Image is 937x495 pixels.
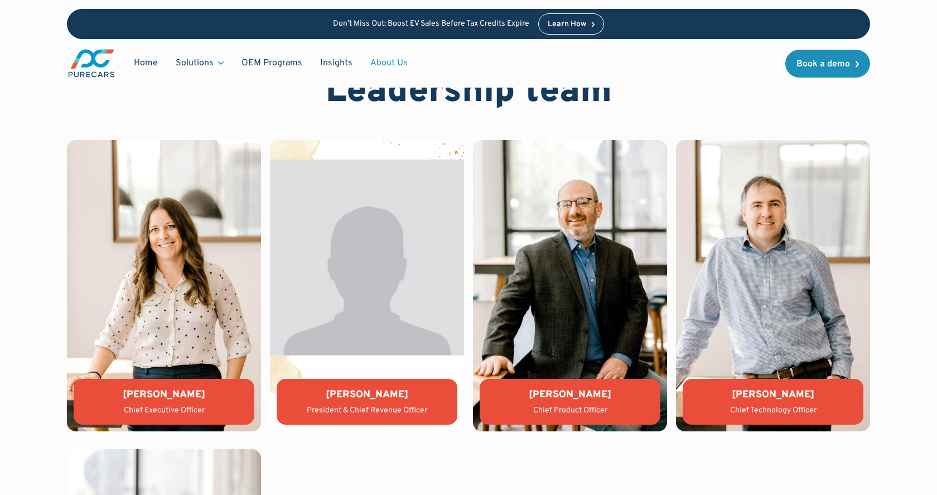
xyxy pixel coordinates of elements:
div: President & Chief Revenue Officer [286,405,448,416]
a: Insights [311,52,361,74]
div: Solutions [176,57,214,69]
a: About Us [361,52,417,74]
div: Book a demo [796,60,850,69]
p: Don’t Miss Out: Boost EV Sales Before Tax Credits Expire [333,20,529,29]
img: Tony Compton [676,140,870,431]
div: Solutions [167,52,233,74]
img: purecars logo [67,48,116,79]
div: [PERSON_NAME] [83,388,245,402]
div: [PERSON_NAME] [489,388,651,402]
div: Learn How [548,21,586,28]
a: main [67,48,116,79]
h2: Leadership team [326,71,612,114]
div: Chief Technology Officer [692,405,854,416]
div: [PERSON_NAME] [286,388,448,402]
div: Chief Product Officer [489,405,651,416]
a: Learn How [538,13,605,35]
a: Home [125,52,167,74]
a: Book a demo [785,50,870,78]
img: Lauren Donalson [67,140,261,431]
div: Chief Executive Officer [83,405,245,416]
img: Matthew Groner [473,140,667,431]
img: Jason Wiley [270,140,464,431]
div: [PERSON_NAME] [692,388,854,402]
a: OEM Programs [233,52,311,74]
